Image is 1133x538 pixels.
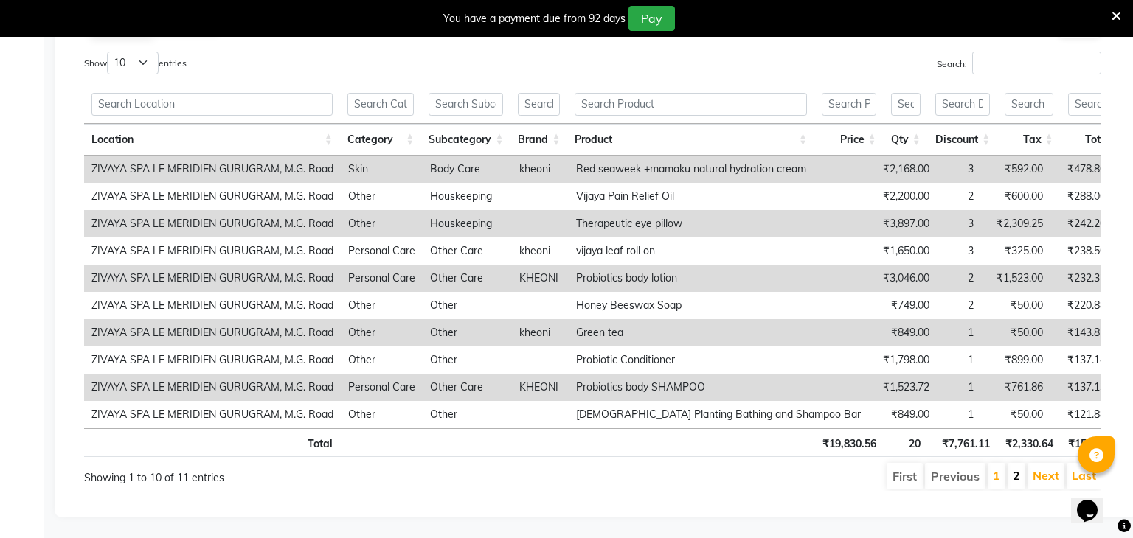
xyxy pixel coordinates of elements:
[423,374,512,401] td: Other Care
[1050,319,1113,346] td: ₹143.82
[569,292,868,319] td: Honey Beeswax Soap
[1072,468,1096,483] a: Last
[341,346,423,374] td: Other
[868,346,937,374] td: ₹1,798.00
[341,292,423,319] td: Other
[341,210,423,237] td: Other
[868,156,937,183] td: ₹2,168.00
[84,156,341,183] td: ZIVAYA SPA LE MERIDIEN GURUGRAM, M.G. Road
[972,52,1101,74] input: Search:
[569,237,868,265] td: vijaya leaf roll on
[822,93,876,116] input: Search Price
[1050,210,1113,237] td: ₹242.20
[423,237,512,265] td: Other Care
[443,11,626,27] div: You have a payment due from 92 days
[928,428,998,457] th: ₹7,761.11
[84,428,340,457] th: Total
[569,156,868,183] td: Red seaweek +mamaku natural hydration cream
[423,156,512,183] td: Body Care
[1050,183,1113,210] td: ₹288.00
[423,292,512,319] td: Other
[937,210,981,237] td: 3
[518,93,560,116] input: Search Brand
[937,265,981,292] td: 2
[423,346,512,374] td: Other
[341,237,423,265] td: Personal Care
[1013,468,1020,483] a: 2
[1050,401,1113,428] td: ₹121.88
[981,210,1050,237] td: ₹2,309.25
[891,93,921,116] input: Search Qty
[512,374,569,401] td: KHEONI
[814,428,884,457] th: ₹19,830.56
[569,210,868,237] td: Therapeutic eye pillow
[997,124,1060,156] th: Tax: activate to sort column ascending
[868,292,937,319] td: ₹749.00
[91,93,333,116] input: Search Location
[84,346,341,374] td: ZIVAYA SPA LE MERIDIEN GURUGRAM, M.G. Road
[567,124,814,156] th: Product: activate to sort column ascending
[997,428,1060,457] th: ₹2,330.64
[868,319,937,346] td: ₹849.00
[429,93,503,116] input: Search Subcategory
[423,210,512,237] td: Houskeeping
[1050,374,1113,401] td: ₹137.13
[981,292,1050,319] td: ₹50.00
[84,374,341,401] td: ZIVAYA SPA LE MERIDIEN GURUGRAM, M.G. Road
[84,52,187,74] label: Show entries
[628,6,675,31] button: Pay
[868,210,937,237] td: ₹3,897.00
[981,183,1050,210] td: ₹600.00
[935,93,991,116] input: Search Discount
[868,183,937,210] td: ₹2,200.00
[868,265,937,292] td: ₹3,046.00
[84,292,341,319] td: ZIVAYA SPA LE MERIDIEN GURUGRAM, M.G. Road
[1050,156,1113,183] td: ₹478.80
[510,124,567,156] th: Brand: activate to sort column ascending
[107,52,159,74] select: Showentries
[981,237,1050,265] td: ₹325.00
[84,319,341,346] td: ZIVAYA SPA LE MERIDIEN GURUGRAM, M.G. Road
[84,183,341,210] td: ZIVAYA SPA LE MERIDIEN GURUGRAM, M.G. Road
[1005,93,1053,116] input: Search Tax
[423,319,512,346] td: Other
[1061,124,1130,156] th: Total: activate to sort column ascending
[84,265,341,292] td: ZIVAYA SPA LE MERIDIEN GURUGRAM, M.G. Road
[937,401,981,428] td: 1
[937,319,981,346] td: 1
[937,346,981,374] td: 1
[993,468,1000,483] a: 1
[981,401,1050,428] td: ₹50.00
[423,401,512,428] td: Other
[937,292,981,319] td: 2
[421,124,510,156] th: Subcategory: activate to sort column ascending
[569,346,868,374] td: Probiotic Conditioner
[1033,468,1059,483] a: Next
[512,265,569,292] td: KHEONI
[1068,93,1123,116] input: Search Total
[84,401,341,428] td: ZIVAYA SPA LE MERIDIEN GURUGRAM, M.G. Road
[1050,237,1113,265] td: ₹238.50
[814,124,884,156] th: Price: activate to sort column ascending
[868,237,937,265] td: ₹1,650.00
[981,346,1050,374] td: ₹899.00
[341,183,423,210] td: Other
[937,374,981,401] td: 1
[423,183,512,210] td: Houskeeping
[937,183,981,210] td: 2
[84,237,341,265] td: ZIVAYA SPA LE MERIDIEN GURUGRAM, M.G. Road
[512,156,569,183] td: kheoni
[1061,428,1130,457] th: ₹15,278.67
[341,265,423,292] td: Personal Care
[937,52,1101,74] label: Search:
[928,124,998,156] th: Discount: activate to sort column ascending
[569,401,868,428] td: [DEMOGRAPHIC_DATA] Planting Bathing and Shampoo Bar
[347,93,414,116] input: Search Category
[569,183,868,210] td: Vijaya Pain Relief Oil
[1050,265,1113,292] td: ₹232.32
[937,156,981,183] td: 3
[868,401,937,428] td: ₹849.00
[512,237,569,265] td: kheoni
[569,265,868,292] td: Probiotics body lotion
[1050,346,1113,374] td: ₹137.14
